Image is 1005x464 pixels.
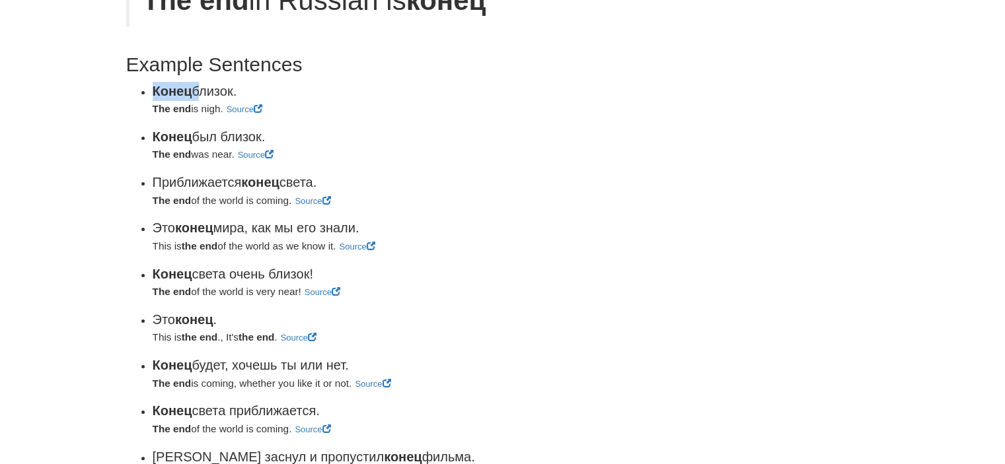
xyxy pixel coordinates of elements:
[153,286,301,297] small: of the world is very near!
[153,82,622,101] div: близок.
[126,53,622,75] h2: Example Sentences
[175,220,213,235] strong: конец
[355,379,391,389] a: Source
[340,242,375,251] a: Source
[153,331,278,343] small: This is ., It's .
[153,103,223,114] small: is nigh.
[241,175,279,189] strong: конец
[153,103,192,114] strong: The end
[227,104,262,114] a: Source
[153,401,622,420] div: света приближается.
[153,423,192,434] strong: The end
[153,195,192,206] strong: The end
[153,127,622,147] div: был близок.
[239,331,274,343] strong: the end
[153,149,235,160] small: was near.
[182,331,217,343] strong: the end
[153,267,192,281] strong: Конец
[281,333,316,343] a: Source
[153,423,292,434] small: of the world is coming.
[182,240,217,251] strong: the end
[153,356,622,375] div: будет, хочешь ты или нет.
[153,378,352,389] small: is coming, whether you like it or not.
[295,424,330,434] a: Source
[384,449,422,464] strong: конец
[153,286,192,297] strong: The end
[153,129,192,144] strong: Конец
[153,378,192,389] strong: The end
[153,403,192,418] strong: Конец
[295,196,330,206] a: Source
[153,84,192,98] strong: Конец
[153,218,622,238] div: Это мира, как мы его знали.
[175,312,213,327] strong: конец
[238,150,274,160] a: Source
[153,173,622,192] div: Приближается света.
[153,240,336,251] small: This is of the world as we know it.
[153,149,192,160] strong: The end
[153,358,192,372] strong: Конец
[153,195,292,206] small: of the world is coming.
[153,265,622,284] div: света очень близок!
[305,287,340,297] a: Source
[153,310,622,329] div: Это .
